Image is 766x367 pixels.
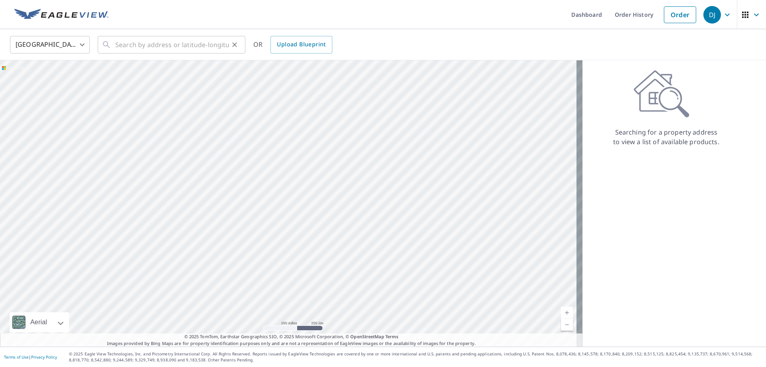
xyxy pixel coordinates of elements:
[350,333,384,339] a: OpenStreetMap
[184,333,399,340] span: © 2025 TomTom, Earthstar Geographics SIO, © 2025 Microsoft Corporation, ©
[253,36,332,54] div: OR
[561,307,573,319] a: Current Level 5, Zoom In
[277,40,326,50] span: Upload Blueprint
[14,9,109,21] img: EV Logo
[270,36,332,54] a: Upload Blueprint
[613,127,720,147] p: Searching for a property address to view a list of available products.
[561,319,573,331] a: Current Level 5, Zoom Out
[31,354,57,360] a: Privacy Policy
[69,351,762,363] p: © 2025 Eagle View Technologies, Inc. and Pictometry International Corp. All Rights Reserved. Repo...
[229,39,240,50] button: Clear
[664,6,696,23] a: Order
[4,354,29,360] a: Terms of Use
[10,34,90,56] div: [GEOGRAPHIC_DATA]
[4,355,57,359] p: |
[115,34,229,56] input: Search by address or latitude-longitude
[10,312,69,332] div: Aerial
[28,312,49,332] div: Aerial
[703,6,721,24] div: DJ
[385,333,399,339] a: Terms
